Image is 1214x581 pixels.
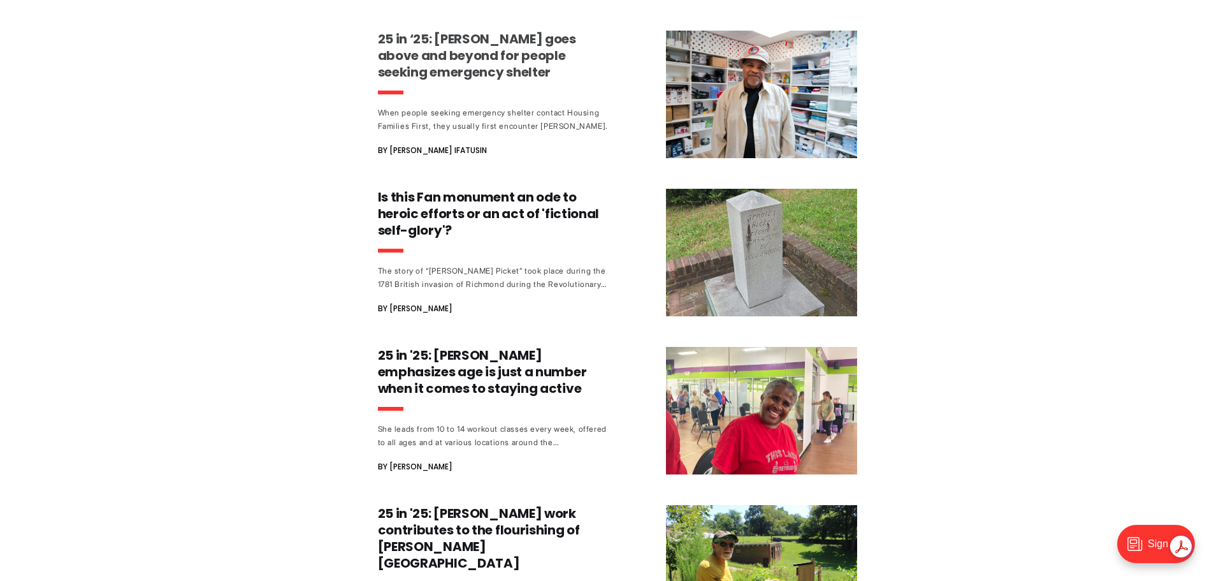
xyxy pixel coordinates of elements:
div: She leads from 10 to 14 workout classes every week, offered to all ages and at various locations ... [378,422,615,449]
img: 25 in '25: Debra Sims Fleisher emphasizes age is just a number when it comes to staying active [666,347,857,474]
iframe: portal-trigger [1106,518,1214,581]
img: 25 in ‘25: Rodney Hopkins goes above and beyond for people seeking emergency shelter [666,31,857,158]
a: 25 in ‘25: [PERSON_NAME] goes above and beyond for people seeking emergency shelter When people s... [378,31,857,158]
a: 25 in '25: [PERSON_NAME] emphasizes age is just a number when it comes to staying active She lead... [378,347,857,474]
span: By [PERSON_NAME] Ifatusin [378,143,487,158]
h3: Is this Fan monument an ode to heroic efforts or an act of 'fictional self-glory'? [378,189,615,239]
div: The story of “[PERSON_NAME] Picket” took place during the 1781 British invasion of Richmond durin... [378,264,615,291]
h3: 25 in '25: [PERSON_NAME] emphasizes age is just a number when it comes to staying active [378,347,615,397]
img: Is this Fan monument an ode to heroic efforts or an act of 'fictional self-glory'? [666,189,857,316]
a: Is this Fan monument an ode to heroic efforts or an act of 'fictional self-glory'? The story of “... [378,189,857,316]
div: When people seeking emergency shelter contact Housing Families First, they usually first encounte... [378,106,615,133]
span: By [PERSON_NAME] [378,459,452,474]
h3: 25 in ‘25: [PERSON_NAME] goes above and beyond for people seeking emergency shelter [378,31,615,80]
h3: 25 in '25: [PERSON_NAME] work contributes to the flourishing of [PERSON_NAME][GEOGRAPHIC_DATA] [378,505,615,571]
span: By [PERSON_NAME] [378,301,452,316]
